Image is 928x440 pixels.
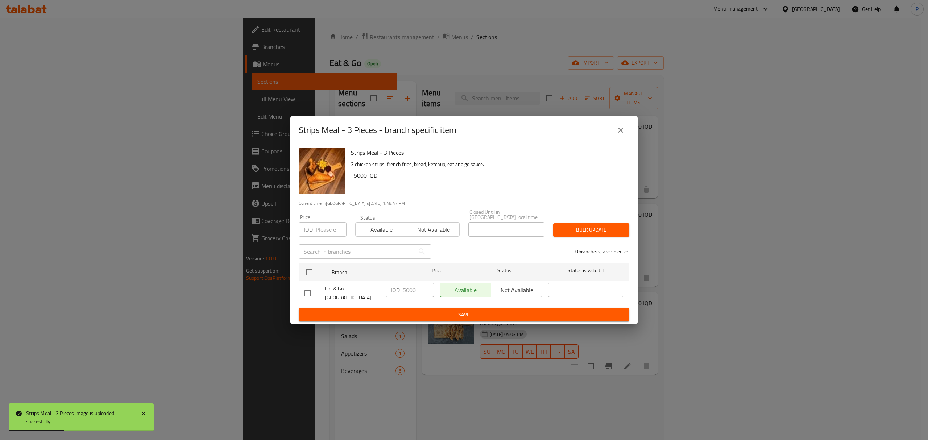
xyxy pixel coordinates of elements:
span: Not available [410,224,456,235]
p: Current time in [GEOGRAPHIC_DATA] is [DATE] 1:48:47 PM [299,200,629,207]
h2: Strips Meal - 3 Pieces - branch specific item [299,124,456,136]
span: Branch [332,268,407,277]
p: IQD [304,225,313,234]
span: Status is valid till [548,266,623,275]
p: 3 chicken strips, french fries, bread, ketchup, eat and go sauce. [351,160,623,169]
span: Price [413,266,461,275]
span: Available [359,224,405,235]
p: IQD [391,286,400,294]
button: Bulk update [553,223,629,237]
span: Eat & Go, [GEOGRAPHIC_DATA] [325,284,380,302]
input: Please enter price [316,222,347,237]
input: Search in branches [299,244,415,259]
span: Save [304,310,623,319]
p: 0 branche(s) are selected [575,248,629,255]
div: Strips Meal - 3 Pieces image is uploaded succesfully [26,409,133,426]
h6: Strips Meal - 3 Pieces [351,148,623,158]
span: Bulk update [559,225,623,234]
span: Status [467,266,542,275]
img: Strips Meal - 3 Pieces [299,148,345,194]
button: Not available [407,222,459,237]
button: Save [299,308,629,321]
h6: 5000 IQD [354,170,623,180]
button: close [612,121,629,139]
button: Available [355,222,407,237]
input: Please enter price [403,283,434,297]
